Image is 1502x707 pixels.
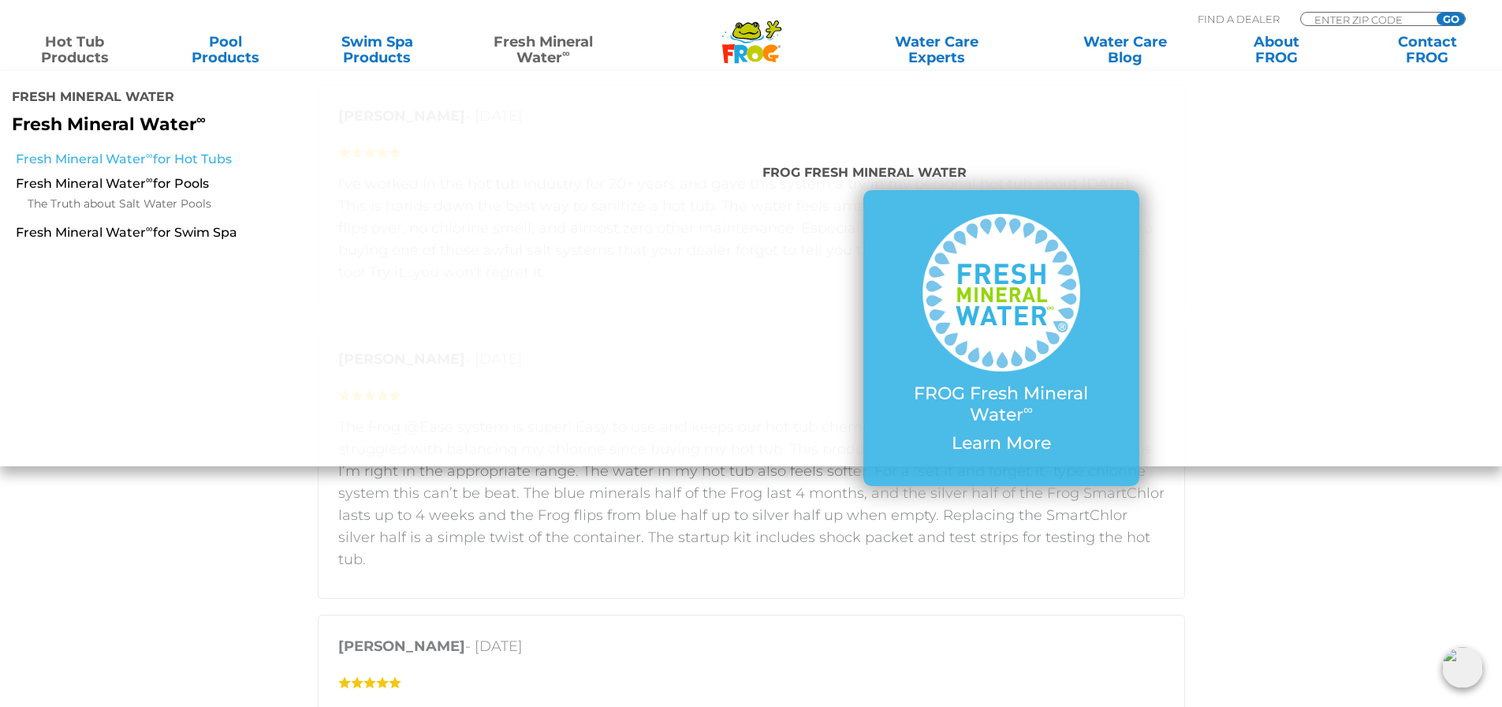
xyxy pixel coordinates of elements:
a: AboutFROG [1217,34,1335,65]
h4: Fresh Mineral Water [12,83,614,114]
a: ContactFROG [1369,34,1486,65]
p: The Frog @Ease system is super! Easy to use and keeps our hot tub chemical levels where they shou... [338,416,1165,570]
a: Swim SpaProducts [319,34,436,65]
p: FROG Fresh Mineral Water [895,383,1108,425]
p: Learn More [895,433,1108,454]
input: Zip Code Form [1313,13,1419,26]
a: Hot TubProducts [16,34,133,65]
a: The Truth about Salt Water Pools [28,195,501,214]
a: Fresh MineralWater∞ [469,34,617,65]
input: GO [1437,13,1465,25]
sup: ∞ [146,149,153,161]
sup: ∞ [1023,402,1033,417]
sup: ∞ [146,223,153,234]
a: Fresh Mineral Water∞for Pools [16,175,501,193]
strong: [PERSON_NAME] [338,638,465,655]
sup: ∞ [146,174,153,185]
p: Fresh Mineral Water [12,114,614,135]
a: FROG Fresh Mineral Water∞ Learn More [895,214,1108,462]
a: Fresh Mineral Water∞for Swim Spa [16,224,501,241]
a: PoolProducts [167,34,285,65]
img: openIcon [1442,647,1483,688]
p: Find A Dealer [1198,12,1280,26]
h4: FROG Fresh Mineral Water [762,159,1239,190]
sup: ∞ [562,47,570,59]
a: Fresh Mineral Water∞for Hot Tubs [16,151,501,168]
a: Water CareBlog [1066,34,1183,65]
p: - [DATE] [338,635,1165,665]
sup: ∞ [196,111,206,127]
a: Water CareExperts [841,34,1032,65]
